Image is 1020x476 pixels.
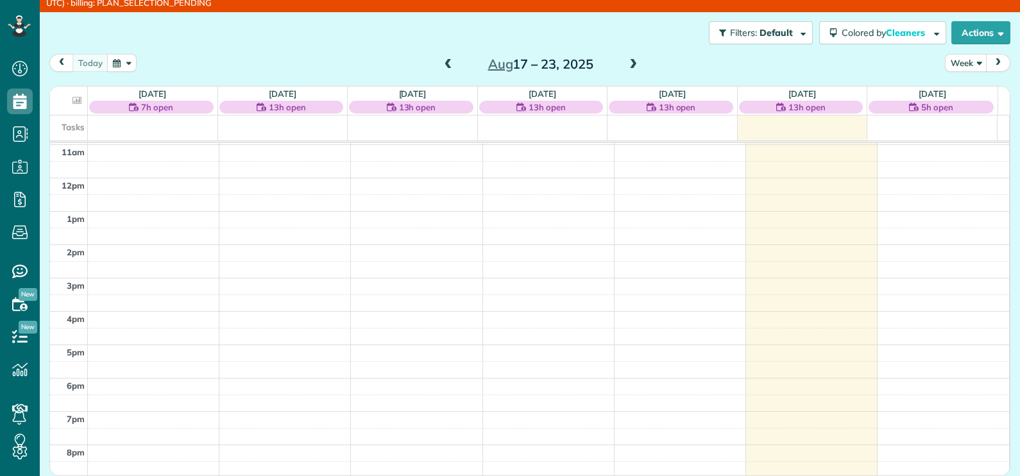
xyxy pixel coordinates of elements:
span: New [19,321,37,334]
a: Filters: Default [702,21,813,44]
span: 2pm [67,247,85,257]
a: [DATE] [659,89,686,99]
span: 5pm [67,347,85,357]
span: 1pm [67,214,85,224]
a: [DATE] [269,89,296,99]
span: 13h open [269,101,306,114]
button: Colored byCleaners [819,21,946,44]
span: New [19,288,37,301]
button: today [72,54,108,71]
span: Cleaners [886,27,927,38]
button: Actions [951,21,1010,44]
span: 13h open [399,101,436,114]
span: Default [760,27,794,38]
a: [DATE] [919,89,946,99]
a: [DATE] [399,89,427,99]
span: 7h open [141,101,173,114]
span: 7pm [67,414,85,424]
span: Aug [488,56,513,72]
span: 5h open [921,101,953,114]
span: 6pm [67,380,85,391]
span: 4pm [67,314,85,324]
button: prev [49,54,74,71]
span: 12pm [62,180,85,191]
button: next [986,54,1010,71]
span: Tasks [62,122,85,132]
a: [DATE] [139,89,166,99]
span: 8pm [67,447,85,457]
button: Week [945,54,987,71]
span: 3pm [67,280,85,291]
span: 13h open [788,101,826,114]
a: [DATE] [529,89,556,99]
span: Filters: [730,27,757,38]
span: 11am [62,147,85,157]
span: 13h open [529,101,566,114]
h2: 17 – 23, 2025 [461,57,621,71]
a: [DATE] [788,89,816,99]
span: Colored by [842,27,930,38]
span: 13h open [659,101,696,114]
button: Filters: Default [709,21,813,44]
